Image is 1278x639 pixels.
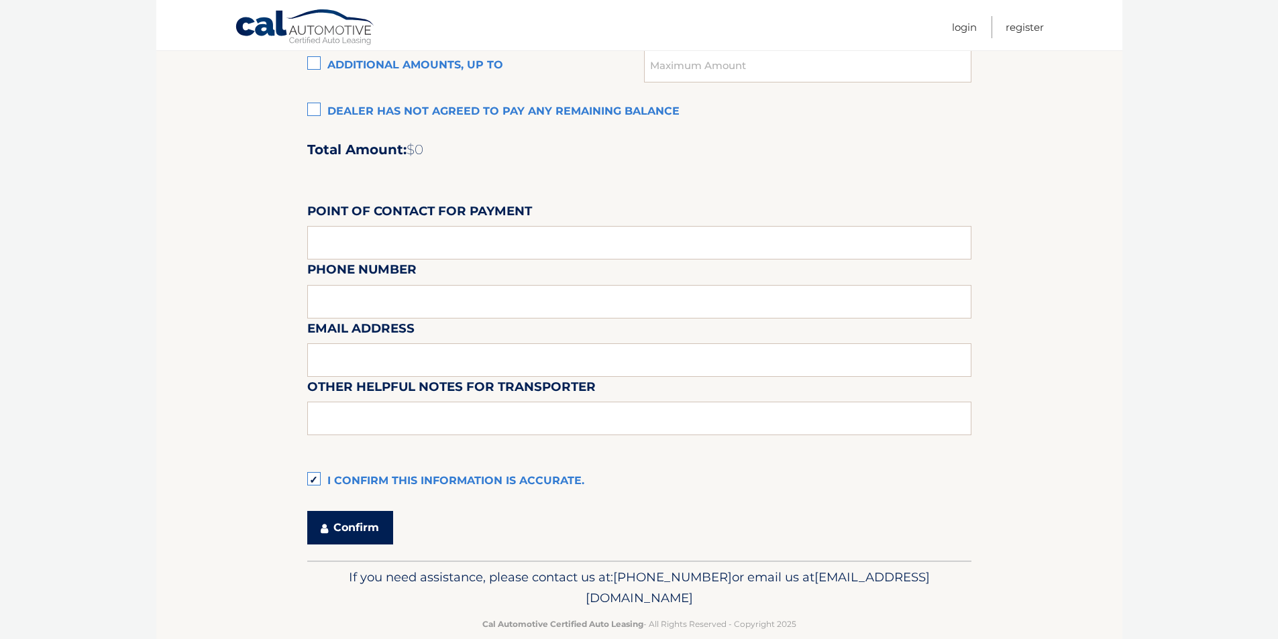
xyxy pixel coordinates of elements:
[235,9,376,48] a: Cal Automotive
[644,49,971,82] input: Maximum Amount
[307,99,971,125] label: Dealer has not agreed to pay any remaining balance
[316,617,963,631] p: - All Rights Reserved - Copyright 2025
[952,16,977,38] a: Login
[307,318,415,343] label: Email Address
[482,619,643,629] strong: Cal Automotive Certified Auto Leasing
[307,511,393,544] button: Confirm
[307,468,971,495] label: I confirm this information is accurate.
[307,141,971,158] h2: Total Amount:
[1006,16,1044,38] a: Register
[613,569,732,585] span: [PHONE_NUMBER]
[316,567,963,609] p: If you need assistance, please contact us at: or email us at
[307,52,645,79] label: Additional amounts, up to
[307,201,532,226] label: Point of Contact for Payment
[407,141,423,158] span: $0
[307,377,596,402] label: Other helpful notes for transporter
